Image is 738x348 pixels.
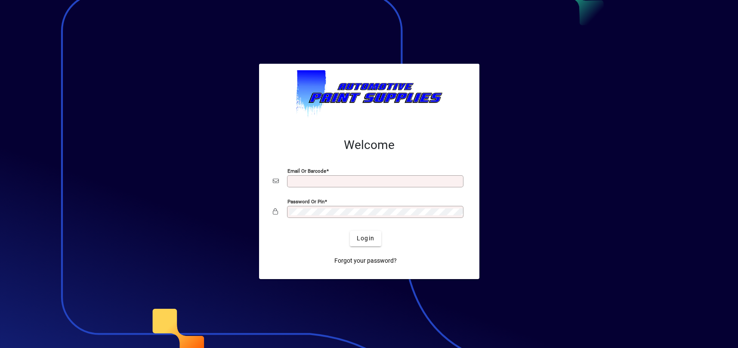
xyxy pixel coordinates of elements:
[357,234,374,243] span: Login
[287,198,324,204] mat-label: Password or Pin
[334,256,397,265] span: Forgot your password?
[331,253,400,269] a: Forgot your password?
[287,168,326,174] mat-label: Email or Barcode
[273,138,466,152] h2: Welcome
[350,231,381,246] button: Login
